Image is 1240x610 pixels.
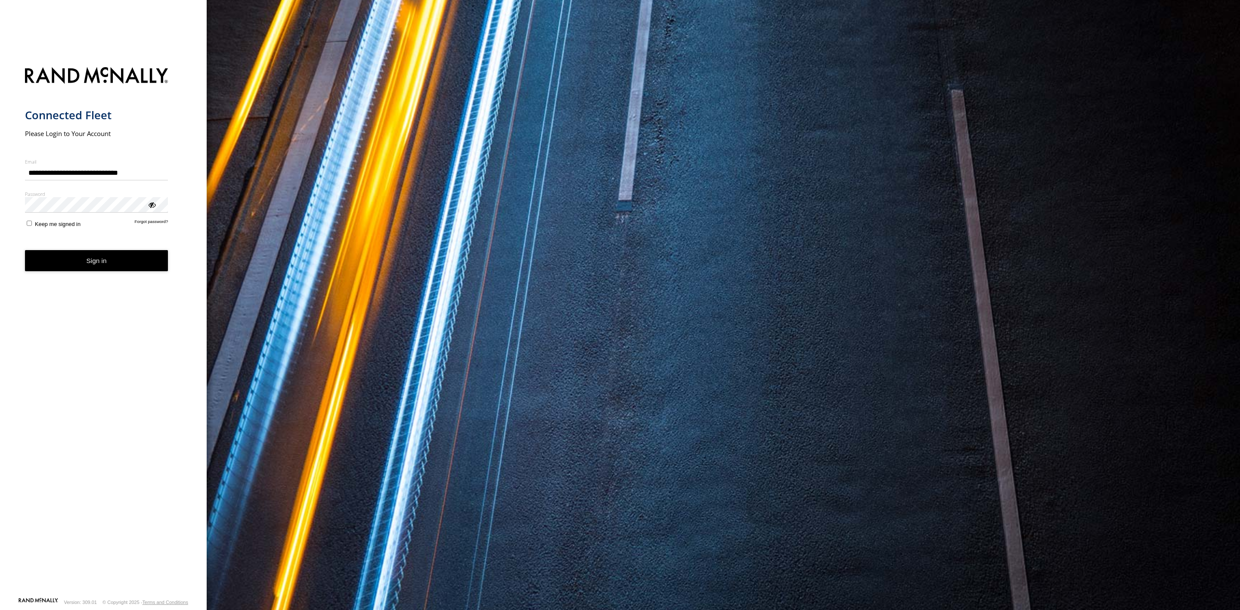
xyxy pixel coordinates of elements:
[25,129,168,138] h2: Please Login to Your Account
[25,191,168,197] label: Password
[25,250,168,271] button: Sign in
[143,600,188,605] a: Terms and Conditions
[19,598,58,607] a: Visit our Website
[25,65,168,87] img: Rand McNally
[25,158,168,165] label: Email
[25,108,168,122] h1: Connected Fleet
[25,62,182,597] form: main
[27,220,32,226] input: Keep me signed in
[64,600,97,605] div: Version: 309.01
[135,219,168,227] a: Forgot password?
[147,200,156,209] div: ViewPassword
[35,221,81,227] span: Keep me signed in
[102,600,188,605] div: © Copyright 2025 -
